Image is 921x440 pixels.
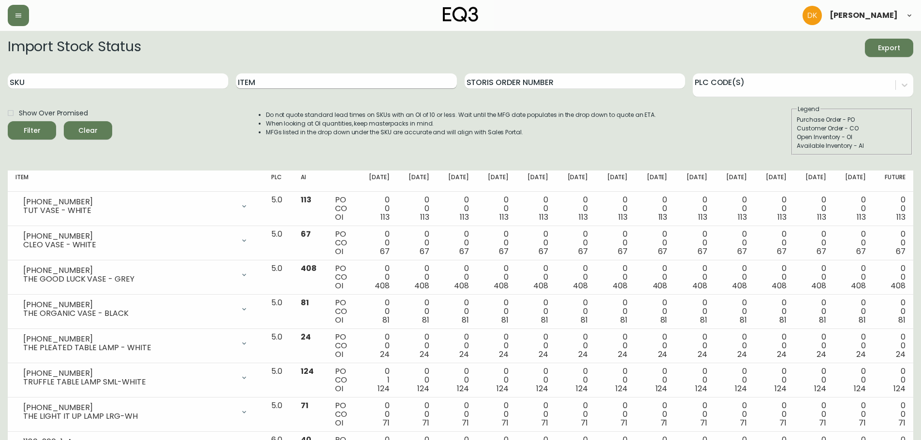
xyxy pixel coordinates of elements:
[405,264,429,290] div: 0 0
[873,42,906,54] span: Export
[497,383,509,394] span: 124
[603,196,628,222] div: 0 0
[854,383,866,394] span: 124
[700,417,707,428] span: 71
[603,264,628,290] div: 0 0
[266,128,657,137] li: MFGs listed in the drop down under the SKU are accurate and will align with Sales Portal.
[539,349,548,360] span: 24
[459,246,469,257] span: 67
[576,383,588,394] span: 124
[23,378,234,386] div: TRUFFLE TABLE LAMP SML-WHITE
[23,403,234,412] div: [PHONE_NUMBER]
[23,309,234,318] div: THE ORGANIC VASE - BLACK
[15,298,256,320] div: [PHONE_NUMBER]THE ORGANIC VASE - BLACK
[643,367,667,393] div: 0 0
[405,367,429,393] div: 0 0
[335,401,350,427] div: PO CO
[445,230,469,256] div: 0 0
[603,298,628,325] div: 0 0
[23,206,234,215] div: TUT VASE - WHITE
[772,280,787,291] span: 408
[643,264,667,290] div: 0 0
[762,264,787,290] div: 0 0
[881,196,906,222] div: 0 0
[615,383,628,394] span: 124
[445,264,469,290] div: 0 0
[23,198,234,206] div: [PHONE_NUMBER]
[417,383,429,394] span: 124
[23,232,234,241] div: [PHONE_NUMBER]
[301,263,317,274] span: 408
[335,417,343,428] span: OI
[658,349,668,360] span: 24
[581,417,588,428] span: 71
[365,196,390,222] div: 0 0
[603,401,628,427] div: 0 0
[722,298,746,325] div: 0 0
[420,349,429,360] span: 24
[762,298,787,325] div: 0 0
[420,246,429,257] span: 67
[802,401,826,427] div: 0 0
[715,170,754,192] th: [DATE]
[881,264,906,290] div: 0 0
[15,230,256,251] div: [PHONE_NUMBER]CLEO VASE - WHITE
[695,383,707,394] span: 124
[23,300,234,309] div: [PHONE_NUMBER]
[683,401,707,427] div: 0 0
[263,192,293,226] td: 5.0
[380,212,390,223] span: 113
[405,401,429,427] div: 0 0
[445,401,469,427] div: 0 0
[405,333,429,359] div: 0 0
[556,170,596,192] th: [DATE]
[603,333,628,359] div: 0 0
[683,367,707,393] div: 0 0
[335,212,343,223] span: OI
[541,417,548,428] span: 71
[802,264,826,290] div: 0 0
[564,196,588,222] div: 0 0
[722,401,746,427] div: 0 0
[23,241,234,249] div: CLEO VASE - WHITE
[405,298,429,325] div: 0 0
[859,417,866,428] span: 71
[484,264,509,290] div: 0 0
[578,246,588,257] span: 67
[779,417,787,428] span: 71
[72,125,104,137] span: Clear
[737,349,747,360] span: 24
[683,298,707,325] div: 0 0
[834,170,874,192] th: [DATE]
[735,383,747,394] span: 124
[460,212,469,223] span: 113
[842,264,866,290] div: 0 0
[896,349,906,360] span: 24
[301,331,311,342] span: 24
[365,230,390,256] div: 0 0
[365,298,390,325] div: 0 0
[445,367,469,393] div: 0 0
[635,170,675,192] th: [DATE]
[683,230,707,256] div: 0 0
[15,196,256,217] div: [PHONE_NUMBER]TUT VASE - WHITE
[722,196,746,222] div: 0 0
[420,212,429,223] span: 113
[23,266,234,275] div: [PHONE_NUMBER]
[422,314,429,326] span: 81
[358,170,397,192] th: [DATE]
[484,298,509,325] div: 0 0
[335,314,343,326] span: OI
[762,196,787,222] div: 0 0
[382,417,390,428] span: 71
[881,333,906,359] div: 0 0
[380,246,390,257] span: 67
[564,264,588,290] div: 0 0
[874,170,913,192] th: Future
[382,314,390,326] span: 81
[564,333,588,359] div: 0 0
[881,401,906,427] div: 0 0
[802,367,826,393] div: 0 0
[335,383,343,394] span: OI
[23,275,234,284] div: THE GOOD LUCK VASE - GREY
